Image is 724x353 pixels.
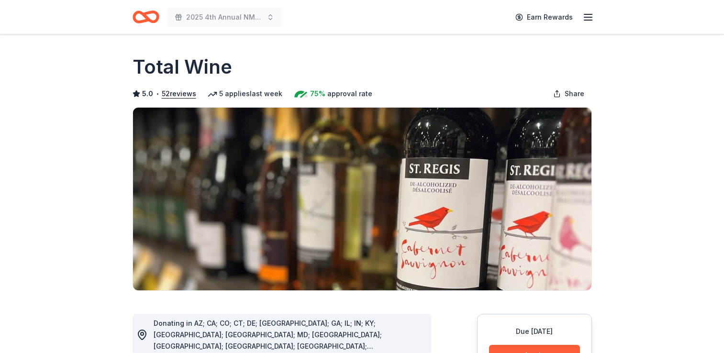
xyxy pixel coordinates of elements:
[565,88,584,99] span: Share
[510,9,579,26] a: Earn Rewards
[167,8,282,27] button: 2025 4th Annual NMAEYC Snowball Gala
[133,108,591,290] img: Image for Total Wine
[156,90,159,98] span: •
[142,88,153,99] span: 5.0
[208,88,282,99] div: 5 applies last week
[133,6,159,28] a: Home
[546,84,592,103] button: Share
[162,88,196,99] button: 52reviews
[186,11,263,23] span: 2025 4th Annual NMAEYC Snowball Gala
[133,54,232,80] h1: Total Wine
[489,326,580,337] div: Due [DATE]
[310,88,325,99] span: 75%
[327,88,372,99] span: approval rate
